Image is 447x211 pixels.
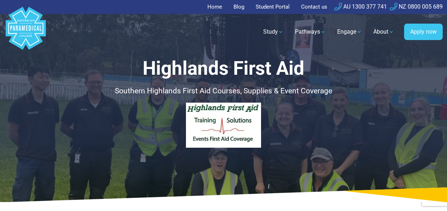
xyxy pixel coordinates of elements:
h1: Highlands First Aid [37,57,410,80]
a: Australian Paramedical College [4,14,47,50]
a: Study [259,22,288,42]
a: Engage [333,22,366,42]
a: About [369,22,398,42]
a: Apply now [404,24,443,40]
a: NZ 0800 005 689 [390,3,443,10]
a: Pathways [291,22,330,42]
p: Southern Highlands First Aid Courses, Supplies & Event Coverage [37,85,410,97]
a: AU 1300 377 741 [334,3,387,10]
